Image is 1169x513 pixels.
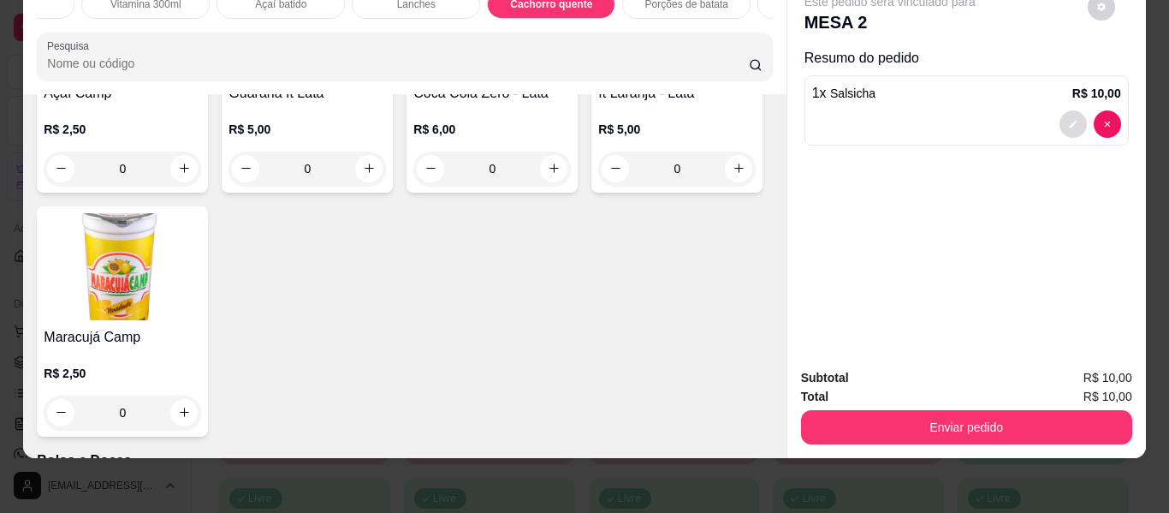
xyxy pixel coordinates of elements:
label: Pesquisa [47,39,95,53]
p: Resumo do pedido [804,48,1129,69]
button: increase-product-quantity [725,155,752,182]
button: decrease-product-quantity [417,155,444,182]
p: MESA 2 [804,10,976,34]
p: R$ 5,00 [228,121,386,138]
button: decrease-product-quantity [1094,110,1121,138]
button: Enviar pedido [801,410,1132,444]
p: R$ 10,00 [1072,85,1121,102]
button: increase-product-quantity [170,155,198,182]
button: decrease-product-quantity [602,155,629,182]
p: 1 x [812,83,875,104]
strong: Subtotal [801,371,849,385]
p: R$ 6,00 [413,121,571,138]
button: increase-product-quantity [170,399,198,427]
p: Bolos e Doces [37,450,772,471]
span: Salsicha [830,86,875,100]
strong: Total [801,390,828,403]
span: R$ 10,00 [1083,368,1132,387]
span: R$ 10,00 [1083,387,1132,406]
img: product-image [44,213,201,320]
button: increase-product-quantity [540,155,567,182]
h4: Maracujá Camp [44,327,201,348]
button: increase-product-quantity [355,155,383,182]
p: R$ 2,50 [44,365,201,382]
p: R$ 2,50 [44,121,201,138]
button: decrease-product-quantity [47,399,74,427]
p: R$ 5,00 [598,121,756,138]
button: decrease-product-quantity [1059,110,1087,138]
button: decrease-product-quantity [47,155,74,182]
button: decrease-product-quantity [232,155,259,182]
input: Pesquisa [47,55,749,72]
